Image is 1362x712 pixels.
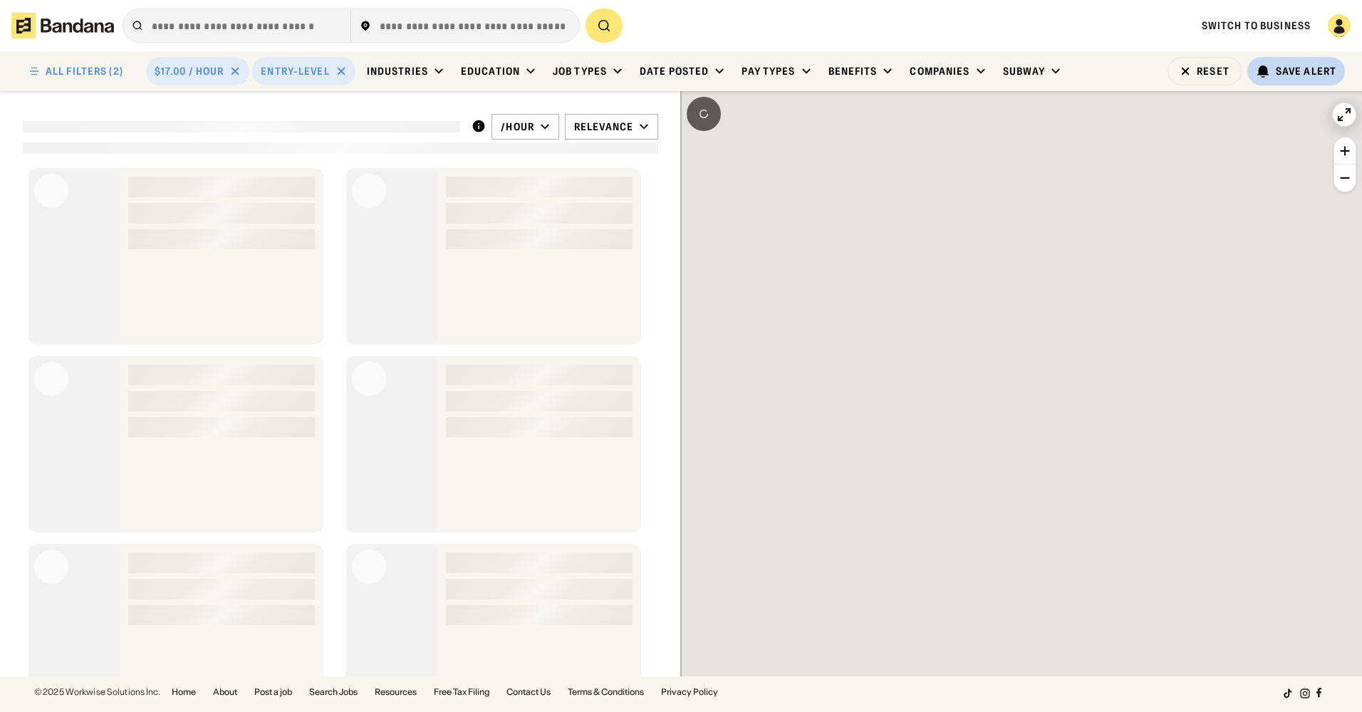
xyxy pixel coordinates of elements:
a: Contact Us [506,688,551,696]
div: © 2025 Workwise Solutions Inc. [34,688,160,696]
div: ALL FILTERS (2) [46,66,123,76]
div: Save Alert [1276,65,1336,78]
a: Privacy Policy [661,688,718,696]
a: Home [172,688,196,696]
a: Post a job [254,688,292,696]
a: Switch to Business [1202,19,1311,32]
div: grid [23,162,658,676]
div: Relevance [574,120,633,133]
a: Free Tax Filing [434,688,489,696]
div: Companies [910,65,969,78]
div: Date Posted [640,65,709,78]
a: Resources [375,688,417,696]
a: About [213,688,237,696]
div: $17.00 / hour [155,65,224,78]
a: Search Jobs [309,688,358,696]
a: Terms & Conditions [568,688,644,696]
div: Subway [1003,65,1046,78]
div: /hour [501,120,534,133]
img: Bandana logotype [11,13,114,38]
div: Benefits [828,65,878,78]
div: Education [461,65,520,78]
div: Reset [1197,66,1230,76]
div: Industries [367,65,428,78]
div: Pay Types [742,65,795,78]
div: Job Types [553,65,607,78]
div: Entry-Level [261,65,329,78]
